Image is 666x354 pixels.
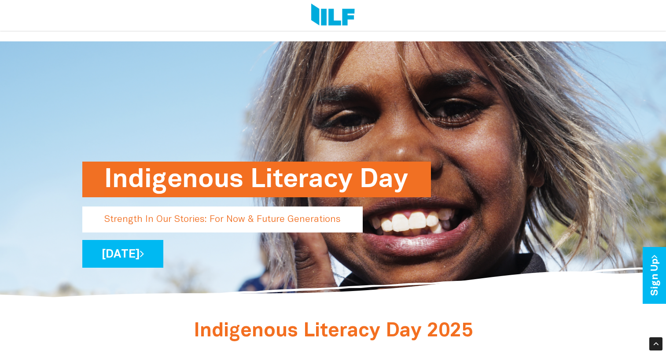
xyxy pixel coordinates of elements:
[311,4,355,27] img: Logo
[649,337,662,350] div: Scroll Back to Top
[82,206,363,232] p: Strength In Our Stories: For Now & Future Generations
[194,322,473,340] span: Indigenous Literacy Day 2025
[104,162,409,197] h1: Indigenous Literacy Day
[82,240,163,268] a: [DATE]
